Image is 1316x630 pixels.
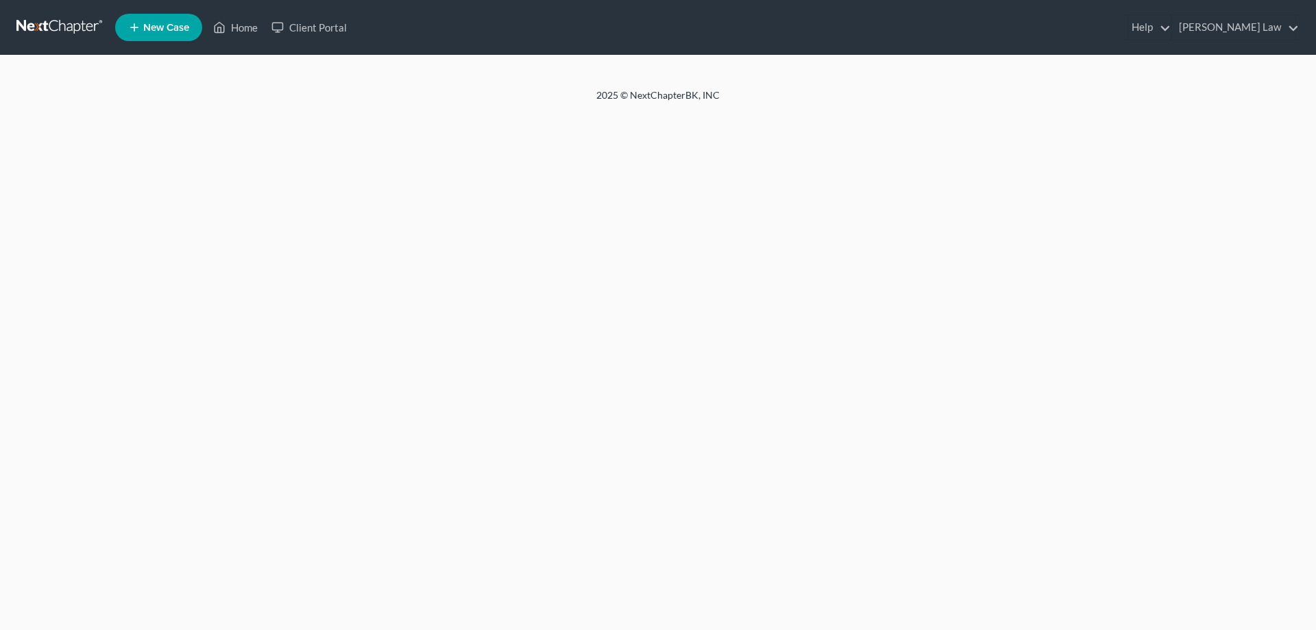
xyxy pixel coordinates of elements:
[115,14,202,41] new-legal-case-button: New Case
[267,88,1049,113] div: 2025 © NextChapterBK, INC
[1125,15,1171,40] a: Help
[265,15,354,40] a: Client Portal
[206,15,265,40] a: Home
[1172,15,1299,40] a: [PERSON_NAME] Law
